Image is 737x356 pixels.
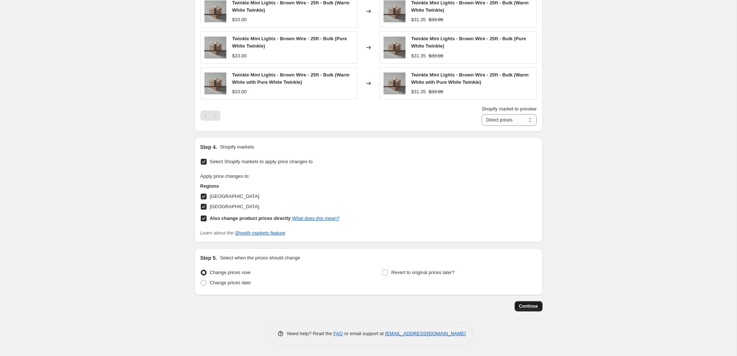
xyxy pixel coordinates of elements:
[292,216,339,221] a: What does this mean?
[411,88,426,95] div: $31.35
[411,16,426,23] div: $31.35
[204,0,226,22] img: Mini-Light-Brown-Wire-Bulk_80x.png
[232,72,350,85] span: Twinkle Mini Lights - Brown Wire - 25ft - Bulk (Warm White with Pure White Twinkle)
[200,254,217,262] h2: Step 5.
[333,331,343,336] a: FAQ
[385,331,466,336] a: [EMAIL_ADDRESS][DOMAIN_NAME]
[391,270,455,275] span: Revert to original prices later?
[384,0,405,22] img: Mini-Light-Brown-Wire-Bulk_80x.png
[200,183,340,190] h3: Regions
[210,270,251,275] span: Change prices now
[210,159,313,164] span: Select Shopify markets to apply price changes to
[235,230,285,236] a: Shopify markets feature
[232,52,247,60] div: $33.00
[210,194,259,199] span: [GEOGRAPHIC_DATA]
[429,16,443,23] strike: $33.00
[287,331,334,336] span: Need help? Read the
[411,52,426,60] div: $31.35
[204,72,226,94] img: Mini-Light-Brown-Wire-Bulk_80x.png
[232,16,247,23] div: $33.00
[200,173,250,179] span: Apply price changes to:
[429,88,443,95] strike: $33.00
[200,143,217,151] h2: Step 4.
[220,143,254,151] p: Shopify markets
[232,36,347,49] span: Twinkle Mini Lights - Brown Wire - 25ft - Bulk (Pure White Twinkle)
[232,88,247,95] div: $33.00
[210,216,291,221] b: Also change product prices directly
[210,204,259,209] span: [GEOGRAPHIC_DATA]
[210,280,251,285] span: Change prices later
[384,37,405,59] img: Mini-Light-Brown-Wire-Bulk_80x.png
[411,36,526,49] span: Twinkle Mini Lights - Brown Wire - 25ft - Bulk (Pure White Twinkle)
[482,106,537,112] span: Shopify market to preview
[429,52,443,60] strike: $33.00
[200,230,285,236] i: Learn about the
[200,110,221,121] nav: Pagination
[411,72,529,85] span: Twinkle Mini Lights - Brown Wire - 25ft - Bulk (Warm White with Pure White Twinkle)
[519,303,538,309] span: Continue
[204,37,226,59] img: Mini-Light-Brown-Wire-Bulk_80x.png
[384,72,405,94] img: Mini-Light-Brown-Wire-Bulk_80x.png
[515,301,542,311] button: Continue
[220,254,300,262] p: Select when the prices should change
[343,331,385,336] span: or email support at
